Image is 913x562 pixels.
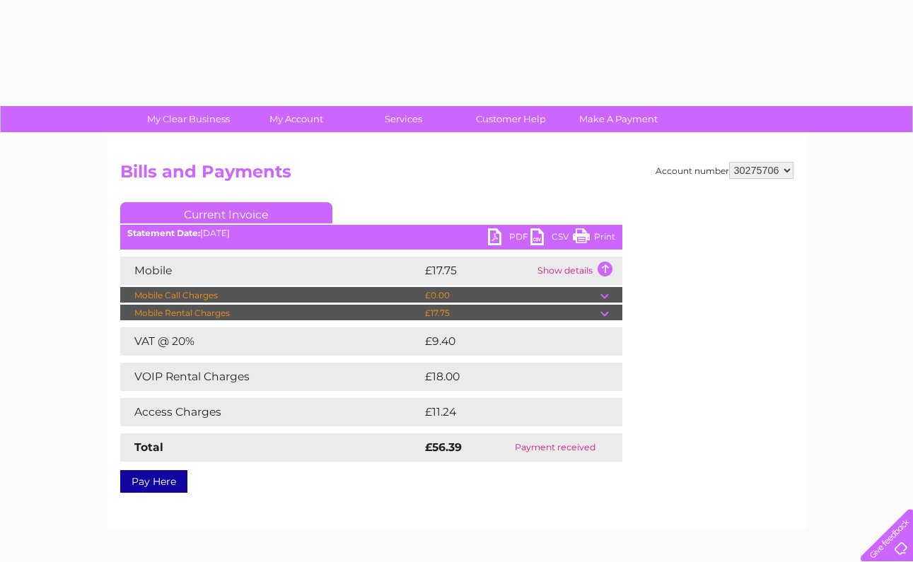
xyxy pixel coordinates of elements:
div: Account number [656,162,793,179]
a: Make A Payment [560,106,677,132]
b: Statement Date: [127,228,200,238]
td: Mobile Rental Charges [120,305,421,322]
td: £18.00 [421,363,593,391]
div: [DATE] [120,228,622,238]
a: Services [345,106,462,132]
td: £0.00 [421,287,600,304]
h2: Bills and Payments [120,162,793,189]
td: Show details [534,257,622,285]
a: PDF [488,228,530,249]
td: VOIP Rental Charges [120,363,421,391]
a: Print [573,228,615,249]
a: Customer Help [453,106,569,132]
a: My Clear Business [130,106,247,132]
td: £11.24 [421,398,591,426]
a: CSV [530,228,573,249]
a: Pay Here [120,470,187,493]
a: My Account [238,106,354,132]
a: Current Invoice [120,202,332,223]
strong: Total [134,440,163,454]
td: £17.75 [421,305,600,322]
td: Access Charges [120,398,421,426]
td: Payment received [488,433,622,462]
td: Mobile [120,257,421,285]
td: VAT @ 20% [120,327,421,356]
td: £9.40 [421,327,591,356]
strong: £56.39 [425,440,462,454]
td: £17.75 [421,257,534,285]
td: Mobile Call Charges [120,287,421,304]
